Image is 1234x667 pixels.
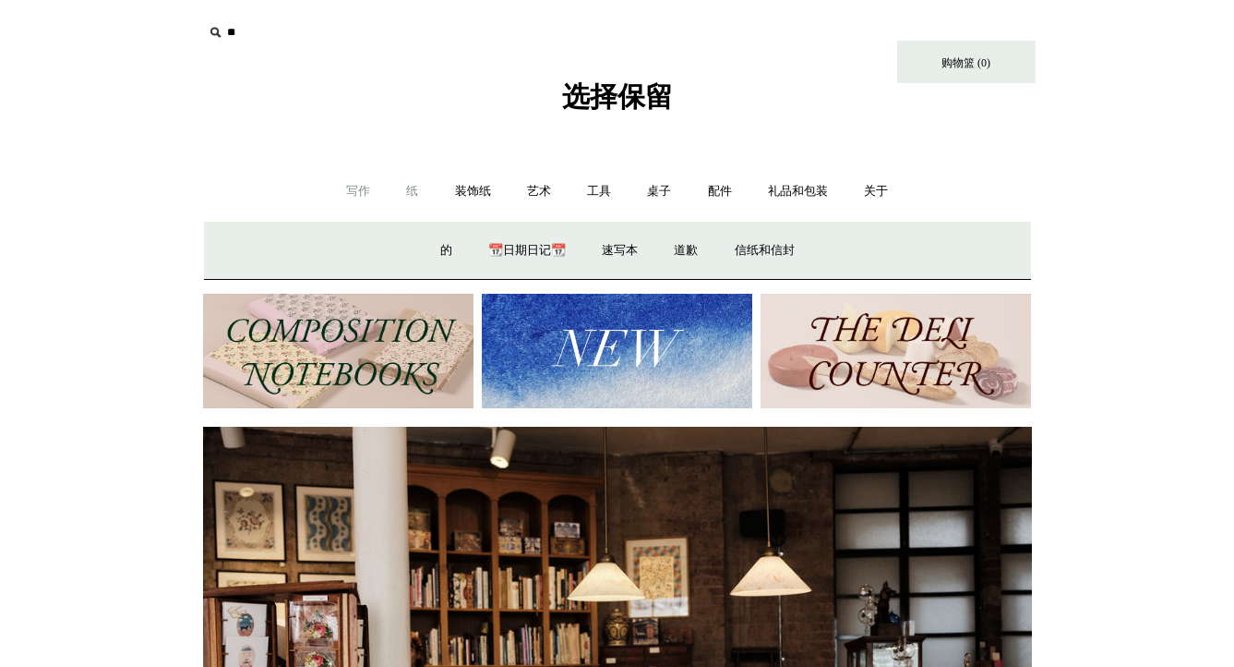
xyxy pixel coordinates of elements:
[440,243,452,257] font: 的
[768,184,828,198] font: 礼品和包装
[203,294,473,409] img: 202302 组成分类帐.jpg__PID:69722ee6-fa44-49dd-a067-31375e5d54ec
[718,226,811,275] a: 信纸和信封
[389,167,435,216] a: 纸
[527,184,551,198] font: 艺术
[438,167,508,216] a: 装饰纸
[691,167,749,216] a: 配件
[897,41,1036,83] a: 购物篮 (0)
[455,184,491,198] font: 装饰纸
[657,226,714,275] a: 道歉
[472,226,582,275] a: 📆日期日记📆
[587,184,611,198] font: 工具
[630,167,688,216] a: 桌子
[562,81,673,112] font: 选择保留
[346,184,370,198] font: 写作
[424,226,469,275] a: 的
[406,184,418,198] font: 纸
[602,243,638,257] font: 速写本
[570,167,628,216] a: 工具
[329,167,387,216] a: 写作
[647,184,671,198] font: 桌子
[751,167,845,216] a: 礼品和包装
[864,184,888,198] font: 关于
[482,294,752,409] img: New.jpg__PID:f73bdf93-380a-4a35-bcfe-7823039498e1
[510,167,568,216] a: 艺术
[488,243,566,257] font: 📆日期日记📆
[708,184,732,198] font: 配件
[735,243,795,257] font: 信纸和信封
[674,243,698,257] font: 道歉
[847,167,905,216] a: 关于
[562,96,673,109] a: 选择保留
[761,294,1031,409] img: 熟食柜台
[941,56,990,69] font: 购物篮 (0)
[585,226,654,275] a: 速写本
